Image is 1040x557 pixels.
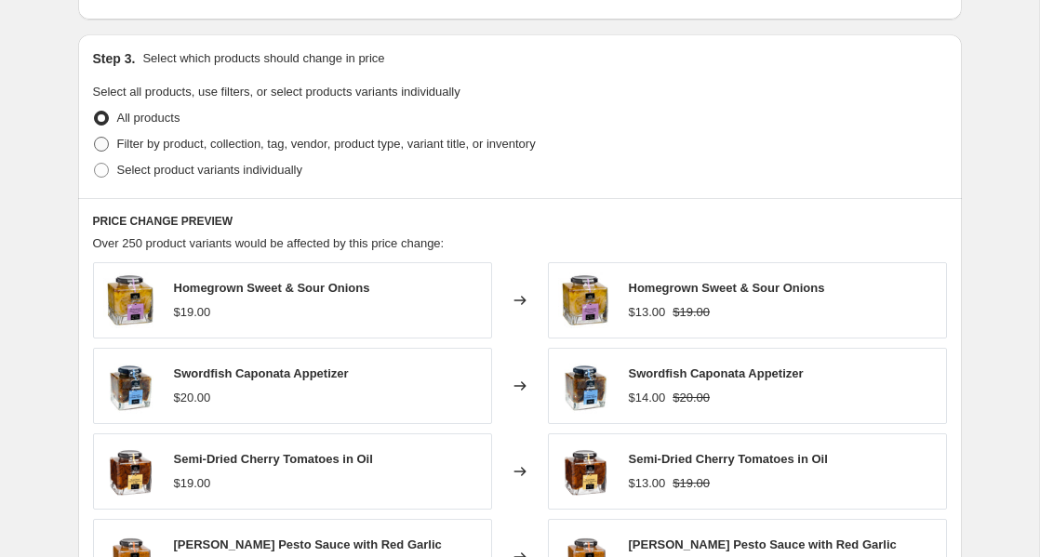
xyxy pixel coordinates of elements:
[117,163,302,177] span: Select product variants individually
[117,137,536,151] span: Filter by product, collection, tag, vendor, product type, variant title, or inventory
[174,474,211,493] div: $19.00
[174,366,349,380] span: Swordfish Caponata Appetizer
[142,49,384,68] p: Select which products should change in price
[117,111,180,125] span: All products
[93,236,445,250] span: Over 250 product variants would be affected by this price change:
[174,389,211,407] div: $20.00
[174,281,370,295] span: Homegrown Sweet & Sour Onions
[103,358,159,414] img: VRP09-caponata-di-pesce-spada_80x.jpg
[629,389,666,407] div: $14.00
[673,303,710,322] strike: $19.00
[174,303,211,322] div: $19.00
[558,358,614,414] img: VRP09-caponata-di-pesce-spada_80x.jpg
[673,474,710,493] strike: $19.00
[629,303,666,322] div: $13.00
[93,49,136,68] h2: Step 3.
[629,452,828,466] span: Semi-Dried Cherry Tomatoes in Oil
[174,452,373,466] span: Semi-Dried Cherry Tomatoes in Oil
[673,389,710,407] strike: $20.00
[629,537,897,551] span: [PERSON_NAME] Pesto Sauce with Red Garlic
[93,85,460,99] span: Select all products, use filters, or select products variants individually
[174,537,442,551] span: [PERSON_NAME] Pesto Sauce with Red Garlic
[629,281,825,295] span: Homegrown Sweet & Sour Onions
[93,214,947,229] h6: PRICE CHANGE PREVIEW
[558,444,614,499] img: L_010945_80x.png
[103,444,159,499] img: L_010945_80x.png
[558,272,614,328] img: homegrown-sweet-sour-onions-549827_80x.jpg
[629,366,804,380] span: Swordfish Caponata Appetizer
[103,272,159,328] img: homegrown-sweet-sour-onions-549827_80x.jpg
[629,474,666,493] div: $13.00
